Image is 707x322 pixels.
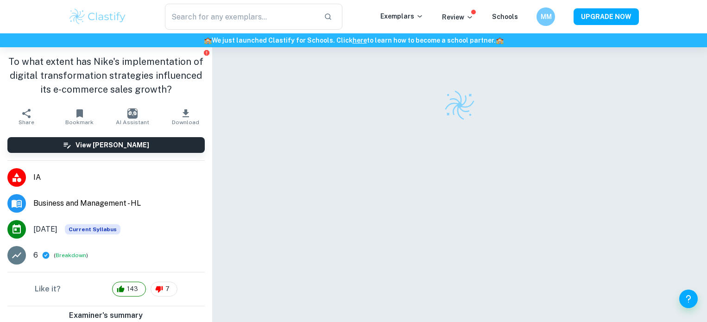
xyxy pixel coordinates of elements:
[203,49,210,56] button: Report issue
[53,104,106,130] button: Bookmark
[159,104,212,130] button: Download
[33,250,38,261] p: 6
[172,119,199,126] span: Download
[380,11,423,21] p: Exemplars
[4,310,208,321] h6: Examiner's summary
[19,119,34,126] span: Share
[33,198,205,209] span: Business and Management - HL
[443,89,476,121] img: Clastify logo
[165,4,316,30] input: Search for any exemplars...
[127,108,138,119] img: AI Assistant
[65,224,120,234] span: Current Syllabus
[76,140,149,150] h6: View [PERSON_NAME]
[537,7,555,26] button: MM
[116,119,149,126] span: AI Assistant
[112,282,146,297] div: 143
[56,251,86,259] button: Breakdown
[574,8,639,25] button: UPGRADE NOW
[151,282,177,297] div: 7
[442,12,473,22] p: Review
[68,7,127,26] img: Clastify logo
[35,284,61,295] h6: Like it?
[7,137,205,153] button: View [PERSON_NAME]
[54,251,88,260] span: ( )
[33,172,205,183] span: IA
[2,35,705,45] h6: We just launched Clastify for Schools. Click to learn how to become a school partner.
[679,290,698,308] button: Help and Feedback
[496,37,504,44] span: 🏫
[160,284,175,294] span: 7
[33,224,57,235] span: [DATE]
[65,119,94,126] span: Bookmark
[7,55,205,96] h1: To what extent has Nike's implementation of digital transformation strategies influenced its e-co...
[541,12,551,22] h6: MM
[492,13,518,20] a: Schools
[106,104,159,130] button: AI Assistant
[204,37,212,44] span: 🏫
[353,37,367,44] a: here
[122,284,143,294] span: 143
[65,224,120,234] div: This exemplar is based on the current syllabus. Feel free to refer to it for inspiration/ideas wh...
